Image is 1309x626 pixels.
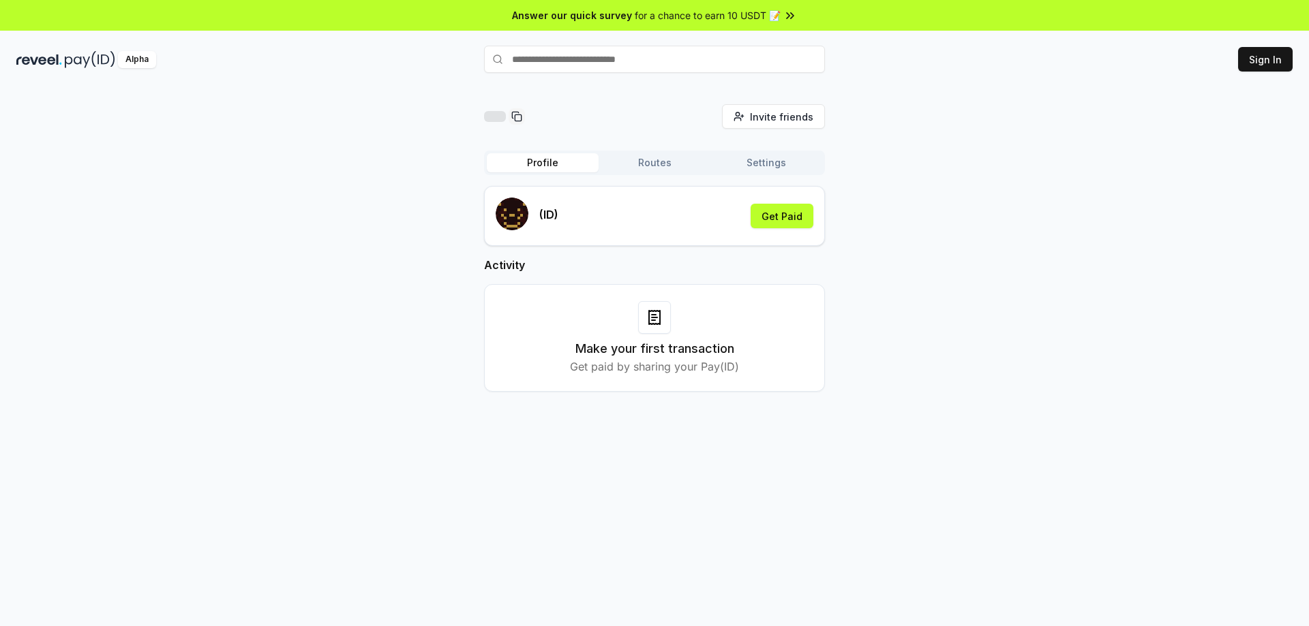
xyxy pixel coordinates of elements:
[575,339,734,358] h3: Make your first transaction
[487,153,599,172] button: Profile
[570,358,739,375] p: Get paid by sharing your Pay(ID)
[1238,47,1293,72] button: Sign In
[635,8,781,22] span: for a chance to earn 10 USDT 📝
[118,51,156,68] div: Alpha
[65,51,115,68] img: pay_id
[710,153,822,172] button: Settings
[539,206,558,223] p: (ID)
[512,8,632,22] span: Answer our quick survey
[16,51,62,68] img: reveel_dark
[599,153,710,172] button: Routes
[722,104,825,129] button: Invite friends
[751,204,813,228] button: Get Paid
[750,110,813,124] span: Invite friends
[484,257,825,273] h2: Activity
